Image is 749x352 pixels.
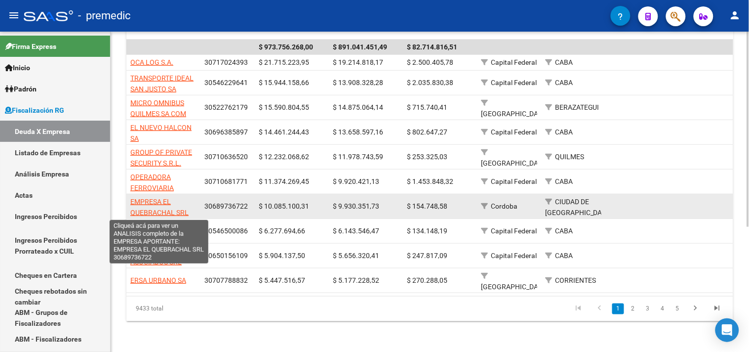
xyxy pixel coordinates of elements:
[5,62,30,73] span: Inicio
[407,128,447,136] span: $ 802.647,27
[204,153,248,161] span: 30710636520
[204,227,248,235] span: 30546500086
[259,227,305,235] span: $ 6.277.694,66
[491,79,537,87] span: Capital Federal
[591,304,609,314] a: go to previous page
[333,177,379,185] span: $ 9.920.421,13
[78,5,131,27] span: - premedic
[259,103,309,111] span: $ 15.590.804,55
[259,153,309,161] span: $ 12.232.068,62
[715,318,739,342] div: Open Intercom Messenger
[569,304,588,314] a: go to first page
[555,128,573,136] span: CABA
[259,202,309,210] span: $ 10.085.100,31
[259,276,305,284] span: $ 5.447.516,57
[259,128,309,136] span: $ 14.461.244,43
[204,252,248,260] span: 30650156109
[686,304,705,314] a: go to next page
[670,301,685,317] li: page 5
[491,58,537,66] span: Capital Federal
[481,283,548,291] span: [GEOGRAPHIC_DATA]
[626,301,640,317] li: page 2
[130,148,192,168] span: GROUP OF PRIVATE SECURITY S.R.L.
[130,74,194,93] span: TRANSPORTE IDEAL SAN JUSTO SA
[5,84,37,94] span: Padrón
[627,304,639,314] a: 2
[130,58,173,66] span: OCA LOG S.A.
[657,304,669,314] a: 4
[5,105,64,116] span: Fiscalización RG
[407,43,457,51] span: $ 82.714.816,51
[640,301,655,317] li: page 3
[708,304,727,314] a: go to last page
[655,301,670,317] li: page 4
[259,79,309,87] span: $ 15.944.158,66
[407,58,453,66] span: $ 2.500.405,78
[130,276,186,284] span: ERSA URBANO SA
[491,202,517,210] span: Cordoba
[333,276,379,284] span: $ 5.177.228,52
[204,276,248,284] span: 30707788832
[407,79,453,87] span: $ 2.035.830,38
[204,202,248,210] span: 30689736722
[491,128,537,136] span: Capital Federal
[333,227,379,235] span: $ 6.143.546,47
[333,153,383,161] span: $ 11.978.743,59
[407,227,447,235] span: $ 134.148,19
[729,9,741,21] mat-icon: person
[333,252,379,260] span: $ 5.656.320,41
[130,124,192,143] span: EL NUEVO HALCON SA
[555,252,573,260] span: CABA
[555,276,596,284] span: CORRIENTES
[130,222,197,298] span: LA NUEVA METROPOL SOCIEDAD ANONIMA DE TRANSPORTE AUTOMOTOR COMERCIAL E [GEOGRAPHIC_DATA]
[333,128,383,136] span: $ 13.658.597,16
[481,159,548,167] span: [GEOGRAPHIC_DATA]
[333,79,383,87] span: $ 13.908.328,28
[126,297,246,321] div: 9433 total
[491,227,537,235] span: Capital Federal
[259,43,313,51] span: $ 973.756.268,00
[204,103,248,111] span: 30522762179
[259,58,309,66] span: $ 21.715.223,95
[481,110,548,118] span: [GEOGRAPHIC_DATA]
[555,103,599,111] span: BERAZATEGUI
[333,43,387,51] span: $ 891.041.451,49
[407,252,447,260] span: $ 247.817,09
[333,58,383,66] span: $ 19.214.818,17
[555,177,573,185] span: CABA
[259,177,309,185] span: $ 11.374.269,45
[407,153,447,161] span: $ 253.325,03
[555,153,584,161] span: QUILMES
[491,252,537,260] span: Capital Federal
[5,41,56,52] span: Firma Express
[130,198,189,217] span: EMPRESA EL QUEBRACHAL SRL
[671,304,683,314] a: 5
[259,252,305,260] span: $ 5.904.137,50
[611,301,626,317] li: page 1
[333,202,379,210] span: $ 9.930.351,73
[130,173,177,215] span: OPERADORA FERROVIARIA SOCIEDAD DEL ESTADO
[407,177,453,185] span: $ 1.453.848,32
[555,79,573,87] span: CABA
[8,9,20,21] mat-icon: menu
[204,177,248,185] span: 30710681771
[204,79,248,87] span: 30546229641
[333,103,383,111] span: $ 14.875.064,14
[545,198,612,228] span: CIUDAD DE [GEOGRAPHIC_DATA] SUR
[130,247,189,266] span: [PERSON_NAME] Y ASOCIADOS SRL
[407,202,447,210] span: $ 154.748,58
[204,128,248,136] span: 30696385897
[555,227,573,235] span: CABA
[407,276,447,284] span: $ 270.288,05
[130,99,186,130] span: MICRO OMNIBUS QUILMES SA COM IND Y FINANC
[642,304,654,314] a: 3
[555,58,573,66] span: CABA
[612,304,624,314] a: 1
[204,58,248,66] span: 30717024393
[407,103,447,111] span: $ 715.740,41
[491,177,537,185] span: Capital Federal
